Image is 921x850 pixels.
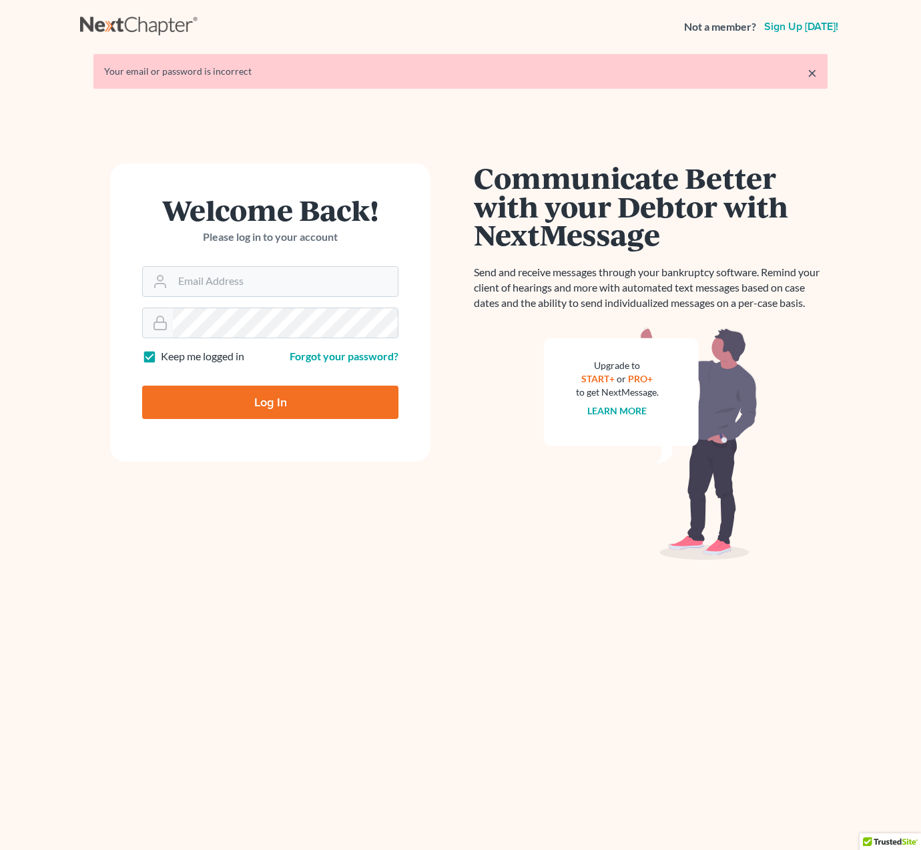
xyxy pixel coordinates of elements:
strong: Not a member? [684,19,756,35]
a: START+ [582,373,615,384]
p: Please log in to your account [142,230,398,245]
div: to get NextMessage. [576,386,659,399]
h1: Communicate Better with your Debtor with NextMessage [474,163,828,249]
img: nextmessage_bg-59042aed3d76b12b5cd301f8e5b87938c9018125f34e5fa2b7a6b67550977c72.svg [544,327,757,560]
a: × [808,65,817,81]
h1: Welcome Back! [142,195,398,224]
div: Your email or password is incorrect [104,65,817,78]
input: Log In [142,386,398,419]
a: Learn more [588,405,647,416]
div: Upgrade to [576,359,659,372]
a: Forgot your password? [290,350,398,362]
input: Email Address [173,267,398,296]
a: PRO+ [629,373,653,384]
span: or [617,373,627,384]
label: Keep me logged in [161,349,244,364]
a: Sign up [DATE]! [761,21,841,32]
p: Send and receive messages through your bankruptcy software. Remind your client of hearings and mo... [474,265,828,311]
